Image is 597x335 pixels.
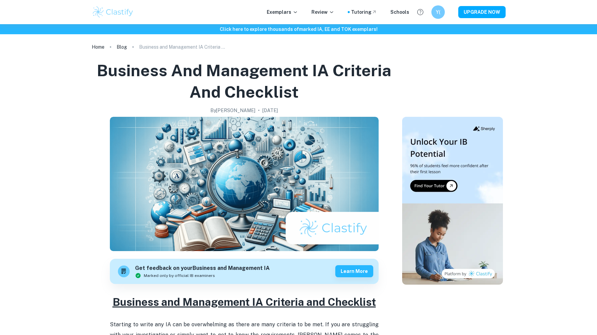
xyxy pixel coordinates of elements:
[1,26,596,33] h6: Click here to explore thousands of marked IA, EE and TOK exemplars !
[110,259,379,284] a: Get feedback on yourBusiness and Management IAMarked only by official IB examinersLearn more
[415,6,426,18] button: Help and Feedback
[113,296,376,308] u: Business and Management IA Criteria and Checklist
[94,60,394,103] h1: Business and Management IA Criteria and Checklist
[135,264,270,273] h6: Get feedback on your Business and Management IA
[351,8,377,16] a: Tutoring
[262,107,278,114] h2: [DATE]
[139,43,226,51] p: Business and Management IA Criteria and Checklist
[92,5,134,19] img: Clastify logo
[434,8,442,16] h6: Y(
[92,42,104,52] a: Home
[117,42,127,52] a: Blog
[431,5,445,19] button: Y(
[258,107,260,114] p: •
[335,265,373,277] button: Learn more
[144,273,215,279] span: Marked only by official IB examiners
[311,8,334,16] p: Review
[210,107,255,114] h2: By [PERSON_NAME]
[402,117,503,285] img: Thumbnail
[110,117,379,251] img: Business and Management IA Criteria and Checklist cover image
[458,6,506,18] button: UPGRADE NOW
[267,8,298,16] p: Exemplars
[390,8,409,16] a: Schools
